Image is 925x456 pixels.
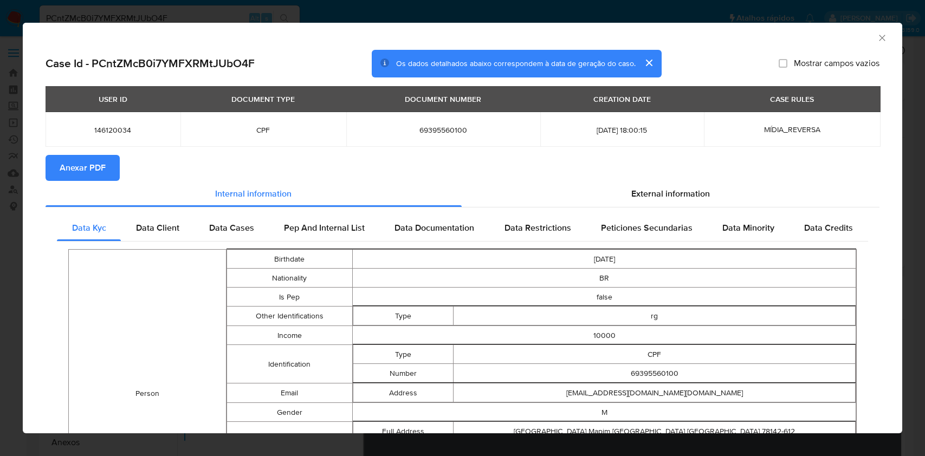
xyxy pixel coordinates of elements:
[353,269,856,288] td: BR
[779,59,787,68] input: Mostrar campos vazios
[227,288,352,307] td: Is Pep
[215,187,292,200] span: Internal information
[225,90,301,108] div: DOCUMENT TYPE
[59,125,167,135] span: 146120034
[394,222,474,234] span: Data Documentation
[601,222,693,234] span: Peticiones Secundarias
[193,125,333,135] span: CPF
[631,187,710,200] span: External information
[353,307,454,325] td: Type
[57,215,868,241] div: Detailed internal info
[396,58,636,69] span: Os dados detalhados abaixo correspondem à data de geração do caso.
[398,90,488,108] div: DOCUMENT NUMBER
[454,383,856,402] td: [EMAIL_ADDRESS][DOMAIN_NAME][DOMAIN_NAME]
[227,307,352,326] td: Other Identifications
[454,307,856,325] td: rg
[454,422,856,441] td: [GEOGRAPHIC_DATA] Mapim [GEOGRAPHIC_DATA] [GEOGRAPHIC_DATA] 78142-612
[764,124,820,135] span: MÍDIA_REVERSA
[353,403,856,422] td: M
[209,222,254,234] span: Data Cases
[794,58,879,69] span: Mostrar campos vazios
[284,222,365,234] span: Pep And Internal List
[804,222,853,234] span: Data Credits
[227,403,352,422] td: Gender
[353,422,454,441] td: Full Address
[636,50,662,76] button: cerrar
[764,90,820,108] div: CASE RULES
[353,326,856,345] td: 10000
[504,222,571,234] span: Data Restrictions
[46,155,120,181] button: Anexar PDF
[227,345,352,383] td: Identification
[136,222,179,234] span: Data Client
[23,23,902,433] div: closure-recommendation-modal
[227,269,352,288] td: Nationality
[227,383,352,403] td: Email
[454,345,856,364] td: CPF
[553,125,691,135] span: [DATE] 18:00:15
[92,90,134,108] div: USER ID
[587,90,657,108] div: CREATION DATE
[46,56,255,70] h2: Case Id - PCntZMcB0i7YMFXRMtJUbO4F
[722,222,774,234] span: Data Minority
[46,181,879,207] div: Detailed info
[353,345,454,364] td: Type
[359,125,527,135] span: 69395560100
[353,250,856,269] td: [DATE]
[877,32,887,42] button: Fechar a janela
[353,288,856,307] td: false
[353,364,454,383] td: Number
[72,222,106,234] span: Data Kyc
[227,250,352,269] td: Birthdate
[60,156,106,180] span: Anexar PDF
[227,326,352,345] td: Income
[353,383,454,402] td: Address
[454,364,856,383] td: 69395560100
